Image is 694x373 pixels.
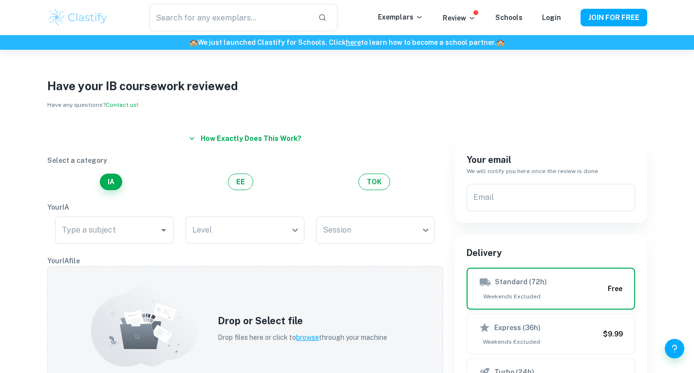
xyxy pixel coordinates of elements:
input: We'll contact you here [467,184,636,211]
h6: Free [608,283,622,294]
a: Login [542,14,561,21]
button: Help and Feedback [665,339,684,358]
button: EE [228,174,253,190]
a: Schools [495,14,523,21]
button: JOIN FOR FREE [581,9,647,26]
h6: Delivery [467,246,636,260]
button: Open [157,223,170,237]
button: Standard (72h)Weekends ExcludedFree [467,268,636,310]
h6: $9.99 [603,329,623,339]
button: TOK [358,174,390,190]
h6: We will notify you here once the review is done [467,167,636,176]
span: Have any questions? [47,101,138,108]
p: Drop files here or click to through your machine [218,332,387,343]
h6: Standard (72h) [495,276,547,288]
h6: Your email [467,153,636,167]
span: Weekends Excluded [479,337,600,346]
a: Contact us! [106,101,138,108]
h5: Drop or Select file [218,314,387,328]
p: Review [443,13,476,23]
span: 🏫 [496,39,505,46]
img: Clastify logo [47,8,109,27]
button: Express (36h)Weekends Excluded$9.99 [467,314,636,354]
span: browse [296,334,319,341]
p: Select a category [47,155,443,166]
span: 🏫 [189,39,198,46]
h6: We just launched Clastify for Schools. Click to learn how to become a school partner. [2,37,692,48]
button: How exactly does this work? [185,130,305,147]
p: Your IA [47,202,443,213]
button: IA [100,174,122,190]
a: here [346,39,361,46]
h6: Express (36h) [494,322,541,333]
input: Search for any exemplars... [149,4,310,31]
p: Your IA file [47,255,443,266]
h1: Have your IB coursework reviewed [47,77,647,95]
span: Weekends Excluded [479,292,604,301]
p: Exemplars [378,12,423,22]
